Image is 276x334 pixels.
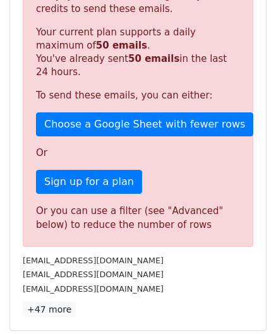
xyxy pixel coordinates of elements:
[36,146,240,160] p: Or
[36,170,142,194] a: Sign up for a plan
[96,40,147,51] strong: 50 emails
[23,270,164,279] small: [EMAIL_ADDRESS][DOMAIN_NAME]
[23,284,164,294] small: [EMAIL_ADDRESS][DOMAIN_NAME]
[36,112,253,136] a: Choose a Google Sheet with fewer rows
[128,53,179,64] strong: 50 emails
[36,89,240,102] p: To send these emails, you can either:
[23,256,164,265] small: [EMAIL_ADDRESS][DOMAIN_NAME]
[213,273,276,334] iframe: Chat Widget
[36,204,240,232] div: Or you can use a filter (see "Advanced" below) to reduce the number of rows
[23,302,76,318] a: +47 more
[36,26,240,79] p: Your current plan supports a daily maximum of . You've already sent in the last 24 hours.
